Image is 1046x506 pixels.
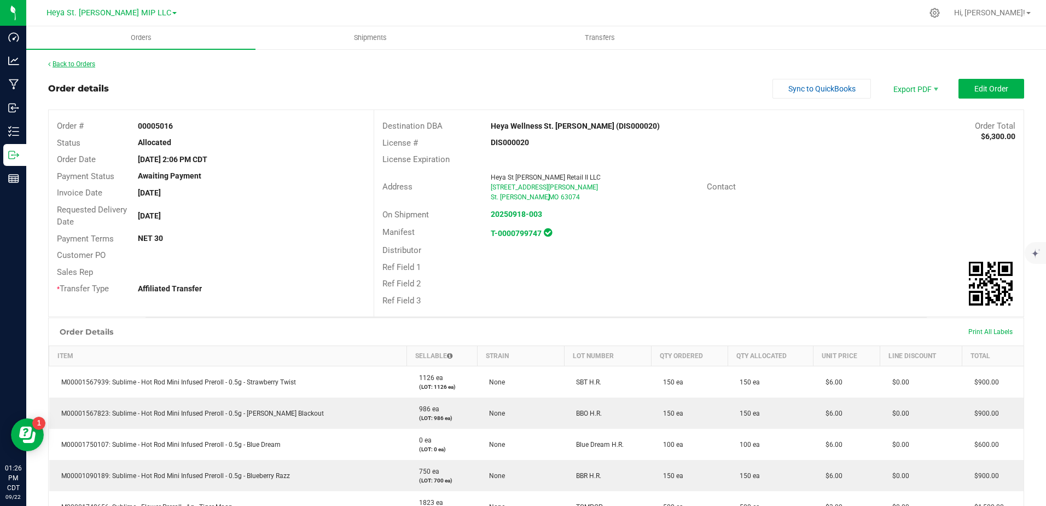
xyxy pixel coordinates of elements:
[484,472,505,480] span: None
[484,410,505,417] span: None
[651,346,728,366] th: Qty Ordered
[954,8,1025,17] span: Hi, [PERSON_NAME]!
[658,441,683,449] span: 100 ea
[8,79,19,90] inline-svg: Manufacturing
[57,267,93,277] span: Sales Rep
[707,182,736,192] span: Contact
[820,441,842,449] span: $6.00
[56,441,281,449] span: M00001750107: Sublime - Hot Rod Mini Infused Preroll - 0.5g - Blue Dream
[571,378,601,386] span: SBT H.R.
[962,346,1024,366] th: Total
[5,493,21,501] p: 09/22
[887,410,909,417] span: $0.00
[56,472,290,480] span: M00001090189: Sublime - Hot Rod Mini Infused Preroll - 0.5g - Blueberry Razz
[968,328,1013,336] span: Print All Labels
[734,378,760,386] span: 150 ea
[57,188,102,198] span: Invoice Date
[549,193,559,201] span: MO
[32,417,45,430] iframe: Resource center unread badge
[928,8,942,18] div: Manage settings
[8,102,19,113] inline-svg: Inbound
[382,138,418,148] span: License #
[658,410,683,417] span: 150 ea
[788,84,856,93] span: Sync to QuickBooks
[56,410,324,417] span: M00001567823: Sublime - Hot Rod Mini Infused Preroll - 0.5g - [PERSON_NAME] Blackout
[8,126,19,137] inline-svg: Inventory
[382,296,421,306] span: Ref Field 3
[772,79,871,99] button: Sync to QuickBooks
[880,346,962,366] th: Line Discount
[969,410,999,417] span: $900.00
[544,227,552,238] span: In Sync
[57,205,127,227] span: Requested Delivery Date
[382,154,450,164] span: License Expiration
[491,183,598,191] span: [STREET_ADDRESS][PERSON_NAME]
[47,8,171,18] span: Heya St. [PERSON_NAME] MIP LLC
[138,138,171,147] strong: Allocated
[658,472,683,480] span: 150 ea
[887,441,909,449] span: $0.00
[414,405,439,413] span: 986 ea
[138,188,161,197] strong: [DATE]
[414,414,471,422] p: (LOT: 986 ea)
[571,441,624,449] span: Blue Dream H.R.
[57,234,114,244] span: Payment Terms
[969,378,999,386] span: $900.00
[491,174,601,181] span: Heya St [PERSON_NAME] Retail II LLC
[414,445,471,453] p: (LOT: 0 ea)
[382,279,421,289] span: Ref Field 2
[8,55,19,66] inline-svg: Analytics
[658,378,683,386] span: 150 ea
[571,410,602,417] span: BBO H.R.
[48,82,109,95] div: Order details
[48,60,95,68] a: Back to Orders
[56,378,296,386] span: M00001567939: Sublime - Hot Rod Mini Infused Preroll - 0.5g - Strawberry Twist
[11,418,44,451] iframe: Resource center
[339,33,402,43] span: Shipments
[734,410,760,417] span: 150 ea
[887,472,909,480] span: $0.00
[975,121,1015,131] span: Order Total
[820,378,842,386] span: $6.00
[414,374,443,382] span: 1126 ea
[138,155,207,164] strong: [DATE] 2:06 PM CDT
[485,26,714,49] a: Transfers
[561,193,580,201] span: 63074
[8,32,19,43] inline-svg: Dashboard
[57,171,114,181] span: Payment Status
[484,378,505,386] span: None
[491,122,660,130] strong: Heya Wellness St. [PERSON_NAME] (DIS000020)
[414,383,471,391] p: (LOT: 1126 ea)
[382,262,421,272] span: Ref Field 1
[958,79,1024,99] button: Edit Order
[414,468,439,475] span: 750 ea
[728,346,813,366] th: Qty Allocated
[882,79,948,99] li: Export PDF
[60,327,113,336] h1: Order Details
[382,121,443,131] span: Destination DBA
[820,472,842,480] span: $6.00
[887,378,909,386] span: $0.00
[255,26,485,49] a: Shipments
[8,150,19,160] inline-svg: Outbound
[734,472,760,480] span: 150 ea
[491,193,550,201] span: St. [PERSON_NAME]
[484,441,505,449] span: None
[49,346,407,366] th: Item
[548,193,549,201] span: ,
[57,138,80,148] span: Status
[382,245,421,255] span: Distributor
[969,262,1013,306] img: Scan me!
[491,229,542,238] a: T-0000799747
[57,121,84,131] span: Order #
[969,441,999,449] span: $600.00
[382,182,412,192] span: Address
[477,346,564,366] th: Strain
[138,171,201,180] strong: Awaiting Payment
[734,441,760,449] span: 100 ea
[491,210,542,219] strong: 20250918-003
[57,284,109,294] span: Transfer Type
